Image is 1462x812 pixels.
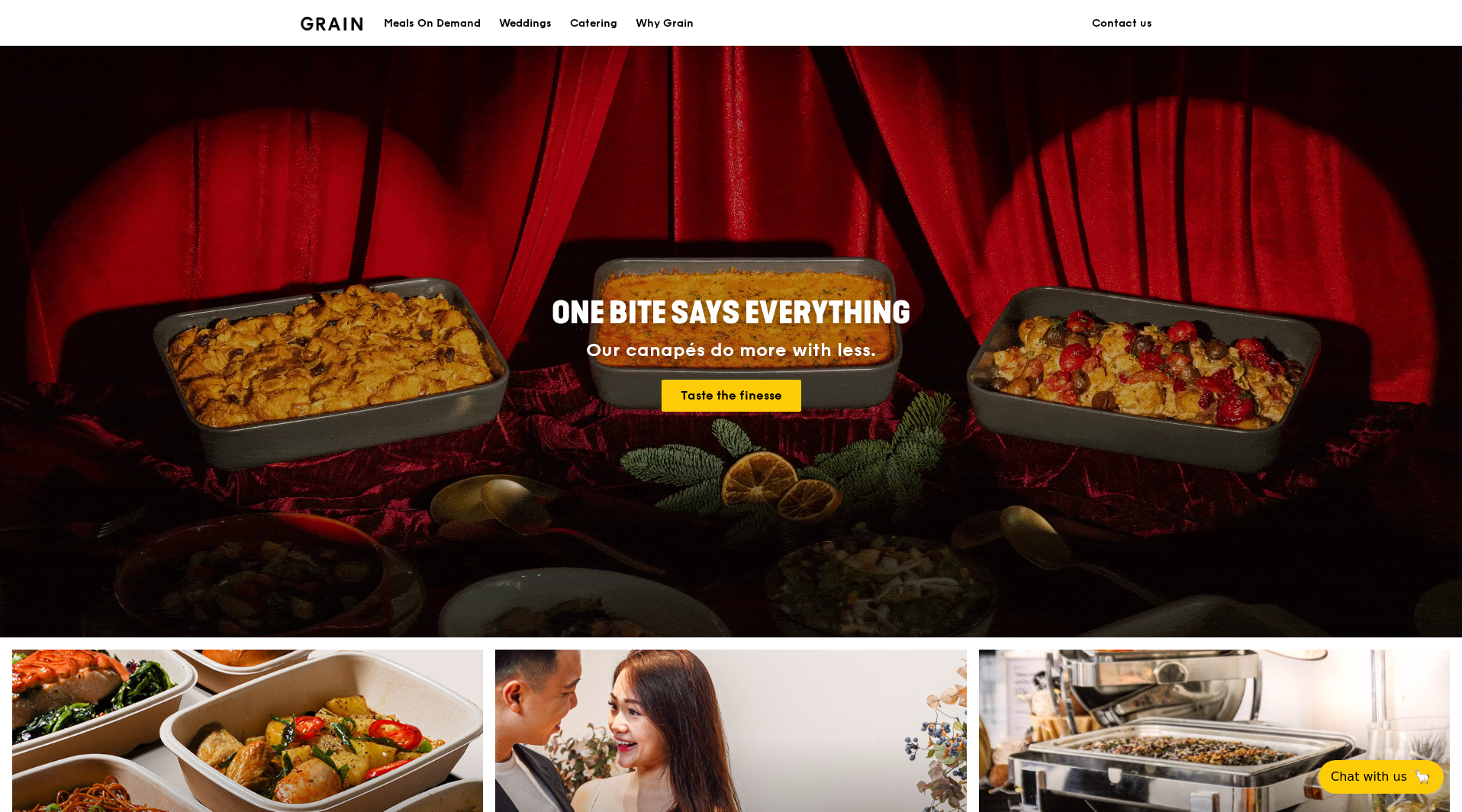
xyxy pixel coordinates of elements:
[384,1,481,47] div: Meals On Demand
[662,380,801,412] a: Taste the finesse
[499,1,552,47] div: Weddings
[1413,768,1431,786] span: 🦙
[1331,768,1407,786] span: Chat with us
[1083,1,1161,47] a: Contact us
[636,1,694,47] div: Why Grain
[626,1,703,47] a: Why Grain
[561,1,626,47] a: Catering
[1319,760,1444,794] button: Chat with us🦙
[301,17,362,30] img: Grain
[490,1,561,47] a: Weddings
[552,295,910,332] span: ONE BITE SAYS EVERYTHING
[456,340,1006,361] div: Our canapés do more with less.
[570,1,617,47] div: Catering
